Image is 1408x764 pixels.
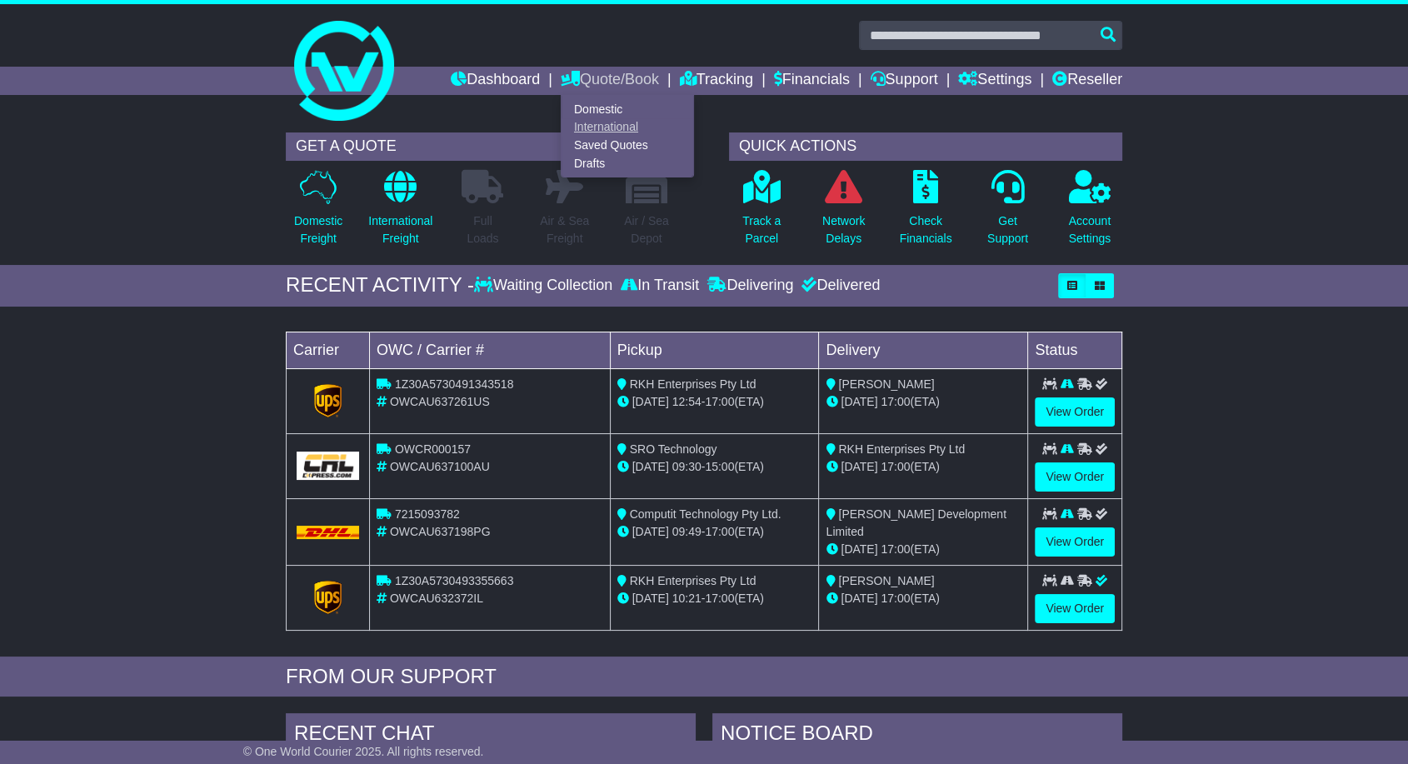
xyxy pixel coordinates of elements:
[293,169,343,257] a: DomesticFreight
[1035,397,1115,427] a: View Order
[881,542,910,556] span: 17:00
[561,67,659,95] a: Quote/Book
[297,452,359,480] img: GetCarrierServiceLogo
[474,277,617,295] div: Waiting Collection
[705,525,734,538] span: 17:00
[774,67,850,95] a: Financials
[243,745,484,758] span: © One World Courier 2025. All rights reserved.
[617,590,812,607] div: - (ETA)
[729,132,1122,161] div: QUICK ACTIONS
[462,212,503,247] p: Full Loads
[680,67,753,95] a: Tracking
[561,95,694,177] div: Quote/Book
[632,395,669,408] span: [DATE]
[630,507,781,521] span: Computit Technology Pty Ltd.
[1069,212,1111,247] p: Account Settings
[705,592,734,605] span: 17:00
[368,212,432,247] p: International Freight
[841,592,877,605] span: [DATE]
[314,384,342,417] img: GetCarrierServiceLogo
[703,277,797,295] div: Delivering
[395,507,460,521] span: 7215093782
[1068,169,1112,257] a: AccountSettings
[286,713,696,758] div: RECENT CHAT
[819,332,1028,368] td: Delivery
[617,523,812,541] div: - (ETA)
[367,169,433,257] a: InternationalFreight
[742,212,781,247] p: Track a Parcel
[395,377,513,391] span: 1Z30A5730491343518
[986,169,1029,257] a: GetSupport
[899,169,953,257] a: CheckFinancials
[562,100,693,118] a: Domestic
[287,332,370,368] td: Carrier
[395,442,471,456] span: OWCR000157
[1028,332,1122,368] td: Status
[881,460,910,473] span: 17:00
[826,507,1006,538] span: [PERSON_NAME] Development Limited
[624,212,669,247] p: Air / Sea Depot
[838,377,934,391] span: [PERSON_NAME]
[314,581,342,614] img: GetCarrierServiceLogo
[294,212,342,247] p: Domestic Freight
[617,458,812,476] div: - (ETA)
[617,277,703,295] div: In Transit
[1035,462,1115,492] a: View Order
[1035,594,1115,623] a: View Order
[286,132,679,161] div: GET A QUOTE
[672,395,702,408] span: 12:54
[617,393,812,411] div: - (ETA)
[630,377,756,391] span: RKH Enterprises Pty Ltd
[562,137,693,155] a: Saved Quotes
[838,574,934,587] span: [PERSON_NAME]
[826,393,1021,411] div: (ETA)
[562,154,693,172] a: Drafts
[870,67,937,95] a: Support
[390,395,490,408] span: OWCAU637261US
[826,458,1021,476] div: (ETA)
[390,460,490,473] span: OWCAU637100AU
[826,541,1021,558] div: (ETA)
[370,332,611,368] td: OWC / Carrier #
[841,460,877,473] span: [DATE]
[797,277,880,295] div: Delivered
[741,169,781,257] a: Track aParcel
[297,526,359,539] img: DHL.png
[390,592,483,605] span: OWCAU632372IL
[672,525,702,538] span: 09:49
[822,212,865,247] p: Network Delays
[821,169,866,257] a: NetworkDelays
[672,460,702,473] span: 09:30
[900,212,952,247] p: Check Financials
[1052,67,1122,95] a: Reseller
[672,592,702,605] span: 10:21
[838,442,965,456] span: RKH Enterprises Pty Ltd
[451,67,540,95] a: Dashboard
[705,395,734,408] span: 17:00
[881,592,910,605] span: 17:00
[395,574,513,587] span: 1Z30A5730493355663
[562,118,693,137] a: International
[286,273,474,297] div: RECENT ACTIVITY -
[881,395,910,408] span: 17:00
[987,212,1028,247] p: Get Support
[630,442,717,456] span: SRO Technology
[390,525,491,538] span: OWCAU637198PG
[540,212,589,247] p: Air & Sea Freight
[958,67,1031,95] a: Settings
[841,395,877,408] span: [DATE]
[712,713,1122,758] div: NOTICE BOARD
[841,542,877,556] span: [DATE]
[630,574,756,587] span: RKH Enterprises Pty Ltd
[705,460,734,473] span: 15:00
[286,665,1122,689] div: FROM OUR SUPPORT
[632,525,669,538] span: [DATE]
[1035,527,1115,557] a: View Order
[610,332,819,368] td: Pickup
[826,590,1021,607] div: (ETA)
[632,592,669,605] span: [DATE]
[632,460,669,473] span: [DATE]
